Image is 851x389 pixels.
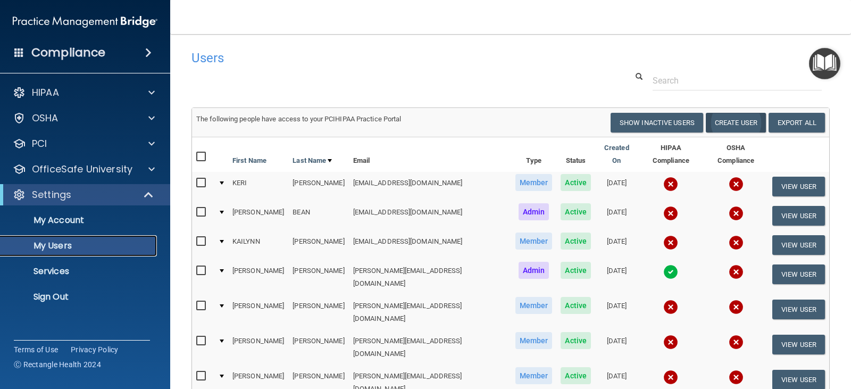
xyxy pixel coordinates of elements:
[663,335,678,350] img: cross.ca9f0e7f.svg
[663,300,678,314] img: cross.ca9f0e7f.svg
[729,370,744,385] img: cross.ca9f0e7f.svg
[228,330,288,365] td: [PERSON_NAME]
[556,137,595,172] th: Status
[561,297,591,314] span: Active
[32,163,132,176] p: OfficeSafe University
[71,344,119,355] a: Privacy Policy
[288,295,348,330] td: [PERSON_NAME]
[729,206,744,221] img: cross.ca9f0e7f.svg
[293,154,332,167] a: Last Name
[595,172,638,201] td: [DATE]
[228,260,288,295] td: [PERSON_NAME]
[663,206,678,221] img: cross.ca9f0e7f.svg
[772,335,825,354] button: View User
[772,300,825,319] button: View User
[32,112,59,125] p: OSHA
[595,201,638,230] td: [DATE]
[595,295,638,330] td: [DATE]
[349,330,511,365] td: [PERSON_NAME][EMAIL_ADDRESS][DOMAIN_NAME]
[196,115,402,123] span: The following people have access to your PCIHIPAA Practice Portal
[515,233,553,250] span: Member
[729,264,744,279] img: cross.ca9f0e7f.svg
[288,172,348,201] td: [PERSON_NAME]
[561,367,591,384] span: Active
[595,230,638,260] td: [DATE]
[515,367,553,384] span: Member
[288,260,348,295] td: [PERSON_NAME]
[663,235,678,250] img: cross.ca9f0e7f.svg
[349,137,511,172] th: Email
[519,203,549,220] span: Admin
[349,172,511,201] td: [EMAIL_ADDRESS][DOMAIN_NAME]
[663,177,678,192] img: cross.ca9f0e7f.svg
[14,344,58,355] a: Terms of Use
[288,230,348,260] td: [PERSON_NAME]
[561,262,591,279] span: Active
[7,292,152,302] p: Sign Out
[638,137,704,172] th: HIPAA Compliance
[31,45,105,60] h4: Compliance
[772,235,825,255] button: View User
[191,51,557,65] h4: Users
[663,370,678,385] img: cross.ca9f0e7f.svg
[32,188,71,201] p: Settings
[228,295,288,330] td: [PERSON_NAME]
[519,262,549,279] span: Admin
[704,137,768,172] th: OSHA Compliance
[13,137,155,150] a: PCI
[595,330,638,365] td: [DATE]
[706,113,766,133] button: Create User
[595,260,638,295] td: [DATE]
[663,264,678,279] img: tick.e7d51cea.svg
[288,330,348,365] td: [PERSON_NAME]
[511,137,557,172] th: Type
[349,201,511,230] td: [EMAIL_ADDRESS][DOMAIN_NAME]
[349,295,511,330] td: [PERSON_NAME][EMAIL_ADDRESS][DOMAIN_NAME]
[349,230,511,260] td: [EMAIL_ADDRESS][DOMAIN_NAME]
[729,177,744,192] img: cross.ca9f0e7f.svg
[232,154,266,167] a: First Name
[729,300,744,314] img: cross.ca9f0e7f.svg
[13,188,154,201] a: Settings
[772,177,825,196] button: View User
[599,142,634,167] a: Created On
[288,201,348,230] td: BEAN
[228,230,288,260] td: KAILYNN
[729,235,744,250] img: cross.ca9f0e7f.svg
[32,86,59,99] p: HIPAA
[769,113,825,133] a: Export All
[772,264,825,284] button: View User
[7,215,152,226] p: My Account
[7,266,152,277] p: Services
[561,332,591,349] span: Active
[349,260,511,295] td: [PERSON_NAME][EMAIL_ADDRESS][DOMAIN_NAME]
[809,48,840,79] button: Open Resource Center
[32,137,47,150] p: PCI
[515,297,553,314] span: Member
[729,335,744,350] img: cross.ca9f0e7f.svg
[772,206,825,226] button: View User
[561,233,591,250] span: Active
[515,332,553,349] span: Member
[7,241,152,251] p: My Users
[228,172,288,201] td: KERI
[14,359,101,370] span: Ⓒ Rectangle Health 2024
[515,174,553,191] span: Member
[561,174,591,191] span: Active
[13,163,155,176] a: OfficeSafe University
[13,112,155,125] a: OSHA
[228,201,288,230] td: [PERSON_NAME]
[653,71,822,90] input: Search
[13,11,157,32] img: PMB logo
[611,113,703,133] button: Show Inactive Users
[13,86,155,99] a: HIPAA
[561,203,591,220] span: Active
